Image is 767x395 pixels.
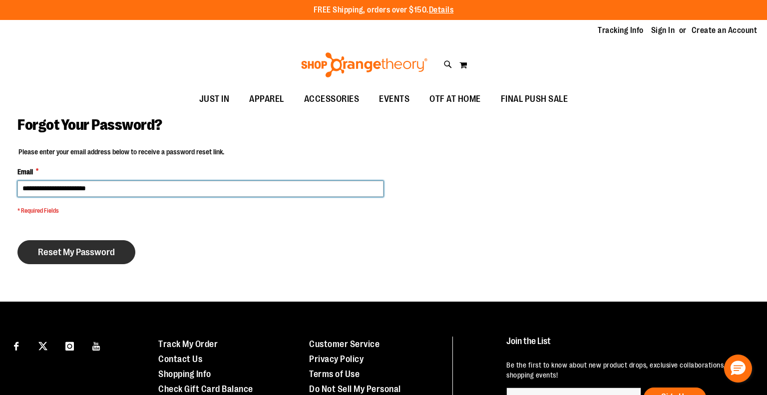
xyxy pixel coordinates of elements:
[598,25,644,36] a: Tracking Info
[491,88,578,111] a: FINAL PUSH SALE
[34,337,52,354] a: Visit our X page
[17,167,33,177] span: Email
[38,342,47,351] img: Twitter
[379,88,409,110] span: EVENTS
[7,337,25,354] a: Visit our Facebook page
[17,147,225,157] legend: Please enter your email address below to receive a password reset link.
[239,88,294,111] a: APPAREL
[158,339,218,349] a: Track My Order
[651,25,675,36] a: Sign In
[88,337,105,354] a: Visit our Youtube page
[369,88,419,111] a: EVENTS
[294,88,370,111] a: ACCESSORIES
[309,354,364,364] a: Privacy Policy
[199,88,230,110] span: JUST IN
[419,88,491,111] a: OTF AT HOME
[189,88,240,111] a: JUST IN
[249,88,284,110] span: APPAREL
[314,4,454,16] p: FREE Shipping, orders over $150.
[506,337,747,355] h4: Join the List
[724,355,752,383] button: Hello, have a question? Let’s chat.
[158,369,211,379] a: Shopping Info
[429,5,454,14] a: Details
[309,339,380,349] a: Customer Service
[309,369,360,379] a: Terms of Use
[429,88,481,110] span: OTF AT HOME
[692,25,758,36] a: Create an Account
[158,384,253,394] a: Check Gift Card Balance
[61,337,78,354] a: Visit our Instagram page
[158,354,202,364] a: Contact Us
[17,116,162,133] span: Forgot Your Password?
[300,52,429,77] img: Shop Orangetheory
[304,88,360,110] span: ACCESSORIES
[17,240,135,264] button: Reset My Password
[17,207,383,215] span: * Required Fields
[506,360,747,380] p: Be the first to know about new product drops, exclusive collaborations, and shopping events!
[501,88,568,110] span: FINAL PUSH SALE
[38,247,115,258] span: Reset My Password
